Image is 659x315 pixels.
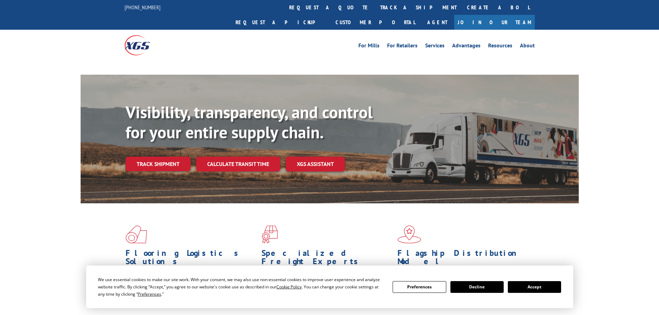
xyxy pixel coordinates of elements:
[520,43,535,50] a: About
[126,157,191,171] a: Track shipment
[262,225,278,243] img: xgs-icon-focused-on-flooring-red
[425,43,445,50] a: Services
[508,281,561,293] button: Accept
[276,284,302,290] span: Cookie Policy
[397,225,421,243] img: xgs-icon-flagship-distribution-model-red
[126,101,373,143] b: Visibility, transparency, and control for your entire supply chain.
[397,249,528,269] h1: Flagship Distribution Model
[393,281,446,293] button: Preferences
[262,249,392,269] h1: Specialized Freight Experts
[98,276,384,298] div: We use essential cookies to make our site work. With your consent, we may also use non-essential ...
[125,4,161,11] a: [PHONE_NUMBER]
[126,225,147,243] img: xgs-icon-total-supply-chain-intelligence-red
[286,157,345,172] a: XGS ASSISTANT
[488,43,512,50] a: Resources
[330,15,420,30] a: Customer Portal
[358,43,379,50] a: For Mills
[230,15,330,30] a: Request a pickup
[138,291,161,297] span: Preferences
[454,15,535,30] a: Join Our Team
[126,249,256,269] h1: Flooring Logistics Solutions
[450,281,504,293] button: Decline
[420,15,454,30] a: Agent
[86,266,573,308] div: Cookie Consent Prompt
[196,157,280,172] a: Calculate transit time
[452,43,480,50] a: Advantages
[387,43,418,50] a: For Retailers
